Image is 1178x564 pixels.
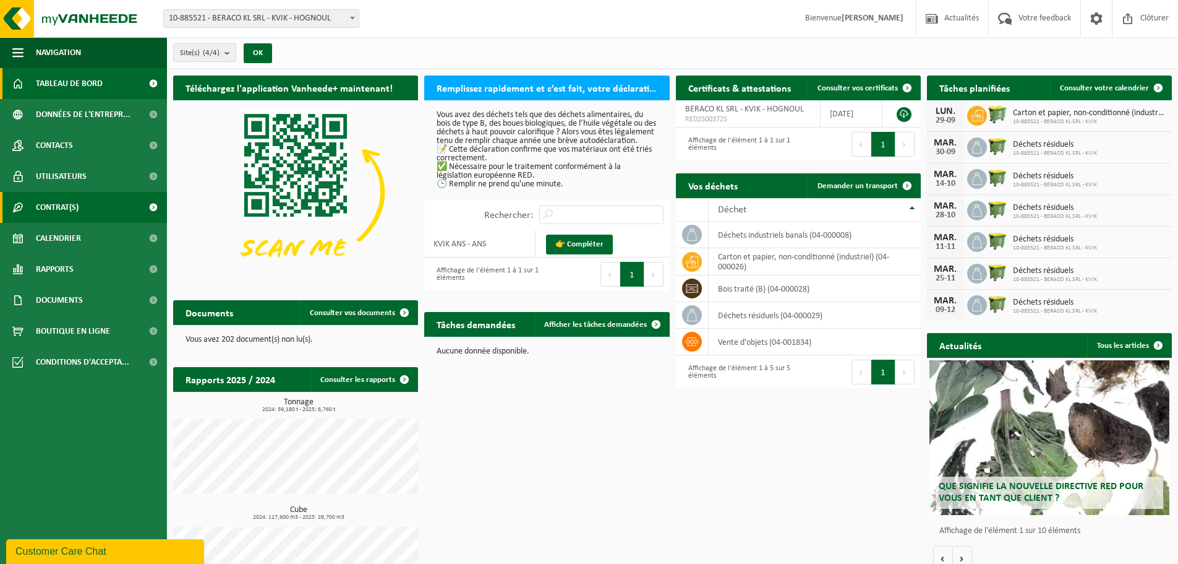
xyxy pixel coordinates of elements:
h2: Documents [173,300,245,324]
img: WB-1100-HPE-GN-50 [987,293,1008,315]
button: OK [244,43,272,63]
h2: Certificats & attestations [676,76,803,100]
div: MAR. [933,138,958,148]
div: 14-10 [933,180,958,188]
span: 10-885521 - BERACO KL SRL - KVIK - HOGNOUL [164,10,359,27]
span: 10-885521 - BERACO KL SRL - KVIK [1013,181,1097,189]
img: WB-1100-HPE-GN-50 [987,167,1008,188]
div: 28-10 [933,211,958,220]
div: 29-09 [933,116,958,125]
button: Next [895,360,915,384]
span: Déchets résiduels [1013,140,1097,150]
div: LUN. [933,106,958,116]
span: Déchets résiduels [1013,235,1097,245]
count: (4/4) [203,49,220,57]
span: Déchets résiduels [1013,266,1097,276]
a: Demander un transport [808,173,920,198]
a: Consulter vos documents [300,300,417,325]
label: Rechercher: [484,210,533,220]
span: Consulter vos certificats [817,84,898,92]
h3: Cube [179,506,418,521]
span: Consulter votre calendrier [1060,84,1149,92]
div: MAR. [933,264,958,274]
span: Rapports [36,254,74,285]
span: Demander un transport [817,182,898,190]
a: Consulter votre calendrier [1050,76,1171,100]
span: Que signifie la nouvelle directive RED pour vous en tant que client ? [939,482,1143,503]
button: 1 [871,132,895,157]
div: 25-11 [933,274,958,283]
h2: Actualités [927,333,994,357]
img: WB-1100-HPE-GN-50 [987,136,1008,157]
td: [DATE] [821,100,883,128]
div: MAR. [933,170,958,180]
p: Aucune donnée disponible. [437,347,657,356]
div: MAR. [933,296,958,306]
td: carton et papier, non-conditionné (industriel) (04-000026) [709,248,921,275]
span: Carton et papier, non-conditionné (industriel) [1013,108,1166,118]
td: bois traité (B) (04-000028) [709,275,921,302]
span: Utilisateurs [36,161,87,192]
span: Contrat(s) [36,192,79,223]
td: vente d'objets (04-001834) [709,329,921,355]
h2: Tâches demandées [424,312,527,336]
button: Next [895,132,915,157]
span: Déchets résiduels [1013,203,1097,213]
p: Vous avez 202 document(s) non lu(s). [186,336,406,344]
h2: Rapports 2025 / 2024 [173,367,288,391]
button: Next [644,262,664,287]
span: 10-885521 - BERACO KL SRL - KVIK [1013,213,1097,220]
div: MAR. [933,233,958,243]
span: BERACO KL SRL - KVIK - HOGNOUL [685,105,804,114]
a: Tous les articles [1087,333,1171,358]
strong: [PERSON_NAME] [842,14,903,23]
span: 10-885521 - BERACO KL SRL - KVIK - HOGNOUL [163,9,359,28]
div: 30-09 [933,148,958,157]
p: Affichage de l'élément 1 sur 10 éléments [939,527,1166,536]
button: Previous [851,132,871,157]
span: 10-885521 - BERACO KL SRL - KVIK [1013,150,1097,157]
a: Afficher les tâches demandées [534,312,668,337]
div: 11-11 [933,243,958,251]
img: WB-1100-HPE-GN-50 [987,199,1008,220]
img: WB-1100-HPE-GN-50 [987,230,1008,251]
button: 1 [620,262,644,287]
span: 2024: 39,180 t - 2025: 6,760 t [179,407,418,413]
td: déchets industriels banals (04-000008) [709,222,921,248]
h2: Vos déchets [676,173,750,197]
span: 2024: 117,600 m3 - 2025: 29,700 m3 [179,514,418,521]
h2: Téléchargez l'application Vanheede+ maintenant! [173,76,405,100]
button: 1 [871,360,895,384]
img: WB-1100-HPE-GN-50 [987,262,1008,283]
a: Que signifie la nouvelle directive RED pour vous en tant que client ? [929,360,1169,515]
div: Affichage de l'élément 1 à 1 sur 1 éléments [682,131,792,158]
span: 10-885521 - BERACO KL SRL - KVIK [1013,118,1166,126]
a: 👉 Compléter [546,235,613,254]
div: Affichage de l'élément 1 à 1 sur 1 éléments [430,261,540,288]
span: Navigation [36,37,81,68]
h2: Tâches planifiées [927,76,1022,100]
p: Vous avez des déchets tels que des déchets alimentaires, du bois de type B, des boues biologiques... [437,111,657,189]
iframe: chat widget [6,537,207,564]
img: WB-0660-HPE-GN-50 [987,104,1008,125]
span: Tableau de bord [36,68,103,99]
button: Site(s)(4/4) [173,43,236,62]
a: Consulter les rapports [310,367,417,392]
h2: Remplissez rapidement et c’est fait, votre déclaration RED pour 2025 [424,76,669,100]
span: Déchets résiduels [1013,298,1097,308]
span: Site(s) [180,44,220,63]
span: Conditions d'accepta... [36,347,129,378]
img: Download de VHEPlus App [173,100,418,284]
button: Previous [600,262,620,287]
span: 10-885521 - BERACO KL SRL - KVIK [1013,308,1097,315]
div: MAR. [933,201,958,211]
span: Contacts [36,130,73,161]
span: Données de l'entrepr... [36,99,130,130]
span: Documents [36,285,83,316]
a: Consulter vos certificats [808,76,920,100]
span: 10-885521 - BERACO KL SRL - KVIK [1013,245,1097,252]
td: KVIK ANS - ANS [424,230,536,258]
div: 09-12 [933,306,958,315]
span: 10-885521 - BERACO KL SRL - KVIK [1013,276,1097,284]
